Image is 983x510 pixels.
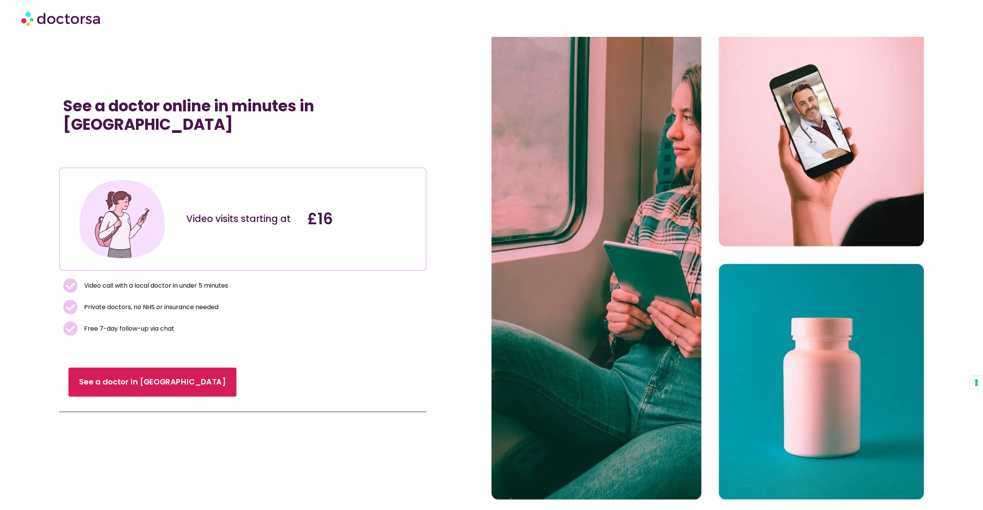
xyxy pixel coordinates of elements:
[79,376,226,387] span: See a doctor in [GEOGRAPHIC_DATA]
[63,97,423,134] h1: See a doctor online in minutes in [GEOGRAPHIC_DATA]
[186,213,299,225] div: Video visits starting at
[63,151,423,160] iframe: Customer reviews powered by Trustpilot
[307,210,420,228] h4: £16
[82,302,218,313] span: Private doctors, no NHS or insurance needed
[82,280,228,291] span: Video call with a local doctor in under 5 minutes
[77,174,167,265] img: Illustration depicting a young woman in a casual outfit, engaged with her smartphone. She has a p...
[82,323,174,334] span: Free 7-day follow-up via chat
[68,368,236,397] a: See a doctor in [GEOGRAPHIC_DATA]
[970,376,983,389] button: Your consent preferences for tracking technologies
[63,141,178,151] iframe: Customer reviews powered by Trustpilot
